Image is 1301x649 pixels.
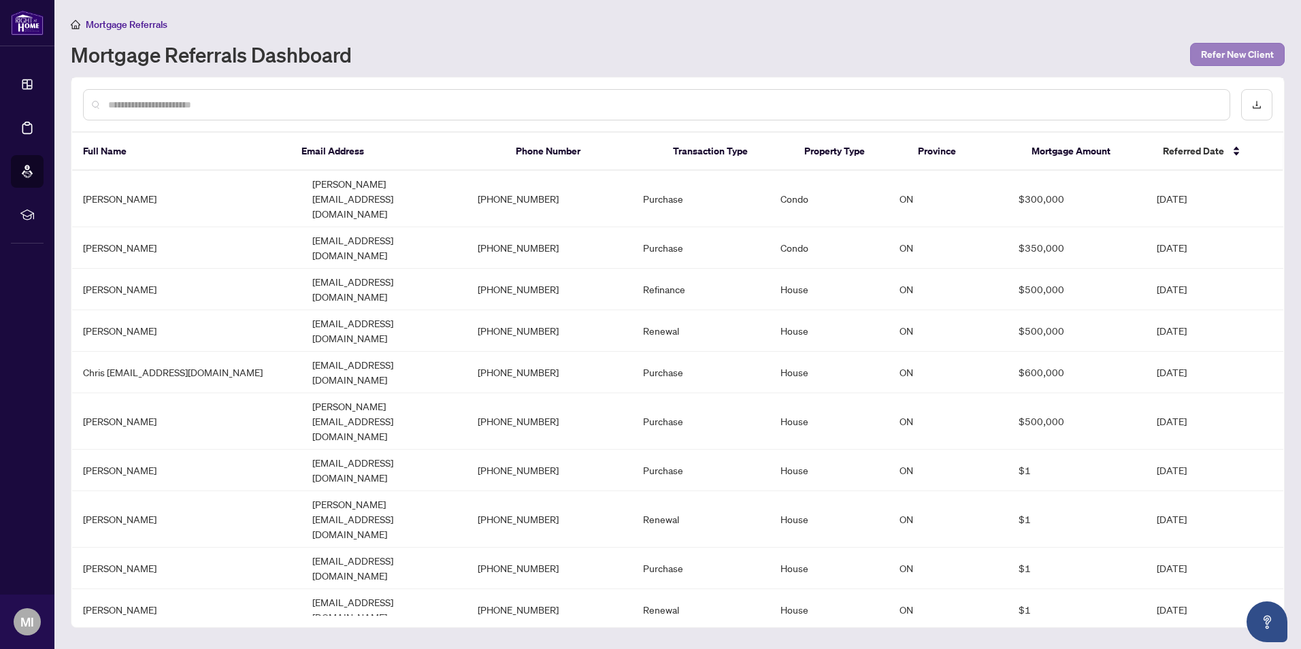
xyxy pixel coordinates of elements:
[632,548,770,589] td: Purchase
[770,171,889,227] td: Condo
[1152,133,1283,171] th: Referred Date
[1146,171,1283,227] td: [DATE]
[770,548,889,589] td: House
[467,548,632,589] td: [PHONE_NUMBER]
[301,393,467,450] td: [PERSON_NAME][EMAIL_ADDRESS][DOMAIN_NAME]
[301,227,467,269] td: [EMAIL_ADDRESS][DOMAIN_NAME]
[1008,171,1145,227] td: $300,000
[1146,310,1283,352] td: [DATE]
[1241,89,1272,120] button: download
[467,310,632,352] td: [PHONE_NUMBER]
[467,227,632,269] td: [PHONE_NUMBER]
[72,269,301,310] td: [PERSON_NAME]
[632,227,770,269] td: Purchase
[467,393,632,450] td: [PHONE_NUMBER]
[467,589,632,631] td: [PHONE_NUMBER]
[889,310,1008,352] td: ON
[1252,100,1262,110] span: download
[72,310,301,352] td: [PERSON_NAME]
[1008,589,1145,631] td: $1
[301,589,467,631] td: [EMAIL_ADDRESS][DOMAIN_NAME]
[72,352,301,393] td: Chris [EMAIL_ADDRESS][DOMAIN_NAME]
[72,133,291,171] th: Full Name
[72,491,301,548] td: [PERSON_NAME]
[770,393,889,450] td: House
[301,491,467,548] td: [PERSON_NAME][EMAIL_ADDRESS][DOMAIN_NAME]
[72,450,301,491] td: [PERSON_NAME]
[907,133,1021,171] th: Province
[291,133,505,171] th: Email Address
[72,393,301,450] td: [PERSON_NAME]
[11,10,44,35] img: logo
[1146,450,1283,491] td: [DATE]
[1146,589,1283,631] td: [DATE]
[632,310,770,352] td: Renewal
[1146,269,1283,310] td: [DATE]
[467,171,632,227] td: [PHONE_NUMBER]
[770,491,889,548] td: House
[632,269,770,310] td: Refinance
[889,269,1008,310] td: ON
[1008,491,1145,548] td: $1
[301,171,467,227] td: [PERSON_NAME][EMAIL_ADDRESS][DOMAIN_NAME]
[71,20,80,29] span: home
[301,310,467,352] td: [EMAIL_ADDRESS][DOMAIN_NAME]
[1008,548,1145,589] td: $1
[467,491,632,548] td: [PHONE_NUMBER]
[301,548,467,589] td: [EMAIL_ADDRESS][DOMAIN_NAME]
[301,269,467,310] td: [EMAIL_ADDRESS][DOMAIN_NAME]
[770,310,889,352] td: House
[1008,227,1145,269] td: $350,000
[1008,352,1145,393] td: $600,000
[1247,601,1287,642] button: Open asap
[1163,144,1224,159] span: Referred Date
[632,589,770,631] td: Renewal
[889,548,1008,589] td: ON
[770,589,889,631] td: House
[1190,43,1285,66] button: Refer New Client
[72,548,301,589] td: [PERSON_NAME]
[632,352,770,393] td: Purchase
[467,269,632,310] td: [PHONE_NUMBER]
[467,352,632,393] td: [PHONE_NUMBER]
[889,393,1008,450] td: ON
[1146,393,1283,450] td: [DATE]
[1008,450,1145,491] td: $1
[20,612,34,631] span: MI
[770,269,889,310] td: House
[72,171,301,227] td: [PERSON_NAME]
[793,133,907,171] th: Property Type
[72,589,301,631] td: [PERSON_NAME]
[301,352,467,393] td: [EMAIL_ADDRESS][DOMAIN_NAME]
[1008,310,1145,352] td: $500,000
[632,171,770,227] td: Purchase
[505,133,662,171] th: Phone Number
[1008,269,1145,310] td: $500,000
[889,352,1008,393] td: ON
[770,227,889,269] td: Condo
[632,491,770,548] td: Renewal
[889,227,1008,269] td: ON
[1146,548,1283,589] td: [DATE]
[1146,352,1283,393] td: [DATE]
[1146,227,1283,269] td: [DATE]
[86,18,167,31] span: Mortgage Referrals
[632,393,770,450] td: Purchase
[467,450,632,491] td: [PHONE_NUMBER]
[662,133,793,171] th: Transaction Type
[1008,393,1145,450] td: $500,000
[889,491,1008,548] td: ON
[632,450,770,491] td: Purchase
[301,450,467,491] td: [EMAIL_ADDRESS][DOMAIN_NAME]
[1146,491,1283,548] td: [DATE]
[770,352,889,393] td: House
[72,227,301,269] td: [PERSON_NAME]
[1021,133,1152,171] th: Mortgage Amount
[889,589,1008,631] td: ON
[889,450,1008,491] td: ON
[770,450,889,491] td: House
[1201,44,1274,65] span: Refer New Client
[71,44,352,65] h1: Mortgage Referrals Dashboard
[889,171,1008,227] td: ON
